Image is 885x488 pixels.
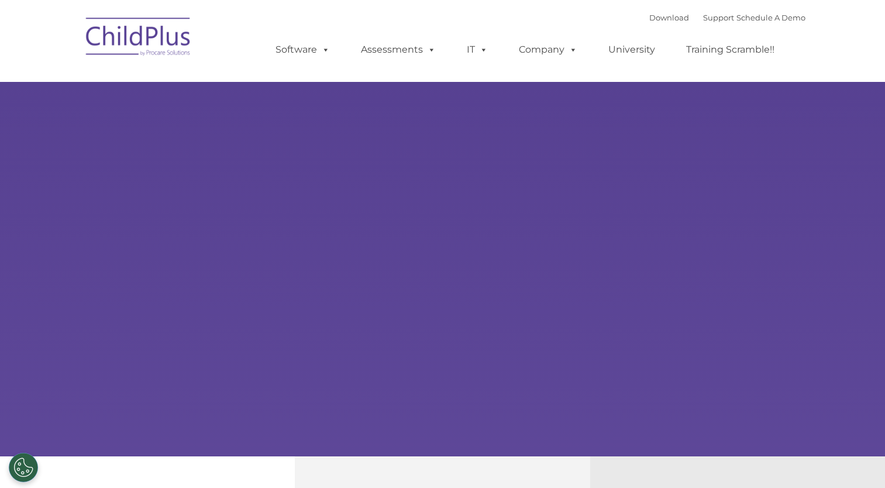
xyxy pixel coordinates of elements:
a: IT [455,38,500,61]
a: Support [703,13,734,22]
a: Download [649,13,689,22]
a: Assessments [349,38,447,61]
a: Company [507,38,589,61]
img: ChildPlus by Procare Solutions [80,9,197,68]
font: | [649,13,805,22]
a: Software [264,38,342,61]
a: Schedule A Demo [736,13,805,22]
a: Training Scramble!! [674,38,786,61]
button: Cookies Settings [9,453,38,482]
a: University [597,38,667,61]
